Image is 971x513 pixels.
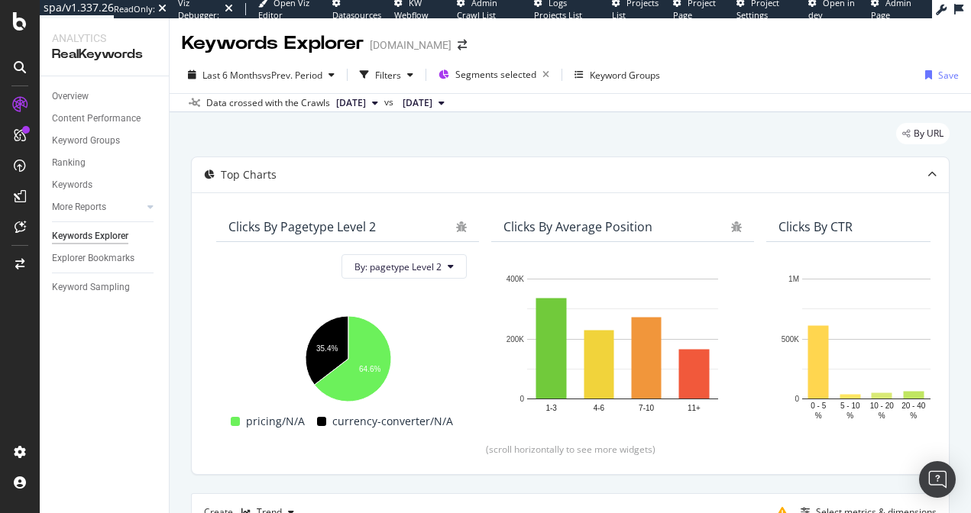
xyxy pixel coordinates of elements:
[52,46,157,63] div: RealKeywords
[52,177,92,193] div: Keywords
[507,275,525,283] text: 400K
[52,31,157,46] div: Analytics
[354,260,442,273] span: By: pagetype Level 2
[52,199,106,215] div: More Reports
[52,133,120,149] div: Keyword Groups
[210,443,931,456] div: (scroll horizontally to see more widgets)
[52,133,158,149] a: Keyword Groups
[901,402,926,410] text: 20 - 40
[341,254,467,279] button: By: pagetype Level 2
[545,404,557,412] text: 1-3
[846,411,853,420] text: %
[52,279,130,295] div: Keyword Sampling
[228,219,376,234] div: Clicks By pagetype Level 2
[375,69,401,82] div: Filters
[914,129,943,138] span: By URL
[507,335,525,344] text: 200K
[52,89,158,105] a: Overview
[206,96,330,110] div: Data crossed with the Crawls
[52,89,89,105] div: Overview
[384,95,396,109] span: vs
[456,221,467,232] div: bug
[594,404,605,412] text: 4-6
[202,69,262,82] span: Last 6 Months
[330,94,384,112] button: [DATE]
[52,250,134,266] div: Explorer Bookmarks
[52,111,141,127] div: Content Performance
[896,123,950,144] div: legacy label
[52,155,86,171] div: Ranking
[370,37,452,53] div: [DOMAIN_NAME]
[731,221,742,232] div: bug
[336,96,366,110] span: 2025 Sep. 11th
[919,461,956,498] div: Open Intercom Messenger
[396,94,451,112] button: [DATE]
[52,155,158,171] a: Ranking
[246,412,305,431] span: pricing/N/A
[519,395,524,403] text: 0
[568,63,666,87] button: Keyword Groups
[870,402,895,410] text: 10 - 20
[52,228,158,244] a: Keywords Explorer
[228,308,467,404] svg: A chart.
[811,402,826,410] text: 0 - 5
[919,63,959,87] button: Save
[52,177,158,193] a: Keywords
[52,228,128,244] div: Keywords Explorer
[221,167,277,182] div: Top Charts
[639,404,654,412] text: 7-10
[879,411,885,420] text: %
[938,69,959,82] div: Save
[52,199,143,215] a: More Reports
[52,279,158,295] a: Keyword Sampling
[795,395,799,403] text: 0
[590,69,660,82] div: Keyword Groups
[182,31,364,56] div: Keywords Explorer
[455,68,536,81] span: Segments selected
[332,9,381,21] span: Datasources
[815,411,822,420] text: %
[503,271,742,422] svg: A chart.
[182,63,341,87] button: Last 6 MonthsvsPrev. Period
[778,219,853,234] div: Clicks By CTR
[840,402,860,410] text: 5 - 10
[52,111,158,127] a: Content Performance
[403,96,432,110] span: 2025 Feb. 20th
[359,366,380,374] text: 64.6%
[910,411,917,420] text: %
[316,344,338,353] text: 35.4%
[262,69,322,82] span: vs Prev. Period
[458,40,467,50] div: arrow-right-arrow-left
[688,404,701,412] text: 11+
[114,3,155,15] div: ReadOnly:
[332,412,453,431] span: currency-converter/N/A
[354,63,419,87] button: Filters
[788,275,799,283] text: 1M
[432,63,555,87] button: Segments selected
[782,335,800,344] text: 500K
[52,250,158,266] a: Explorer Bookmarks
[503,219,652,234] div: Clicks By Average Position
